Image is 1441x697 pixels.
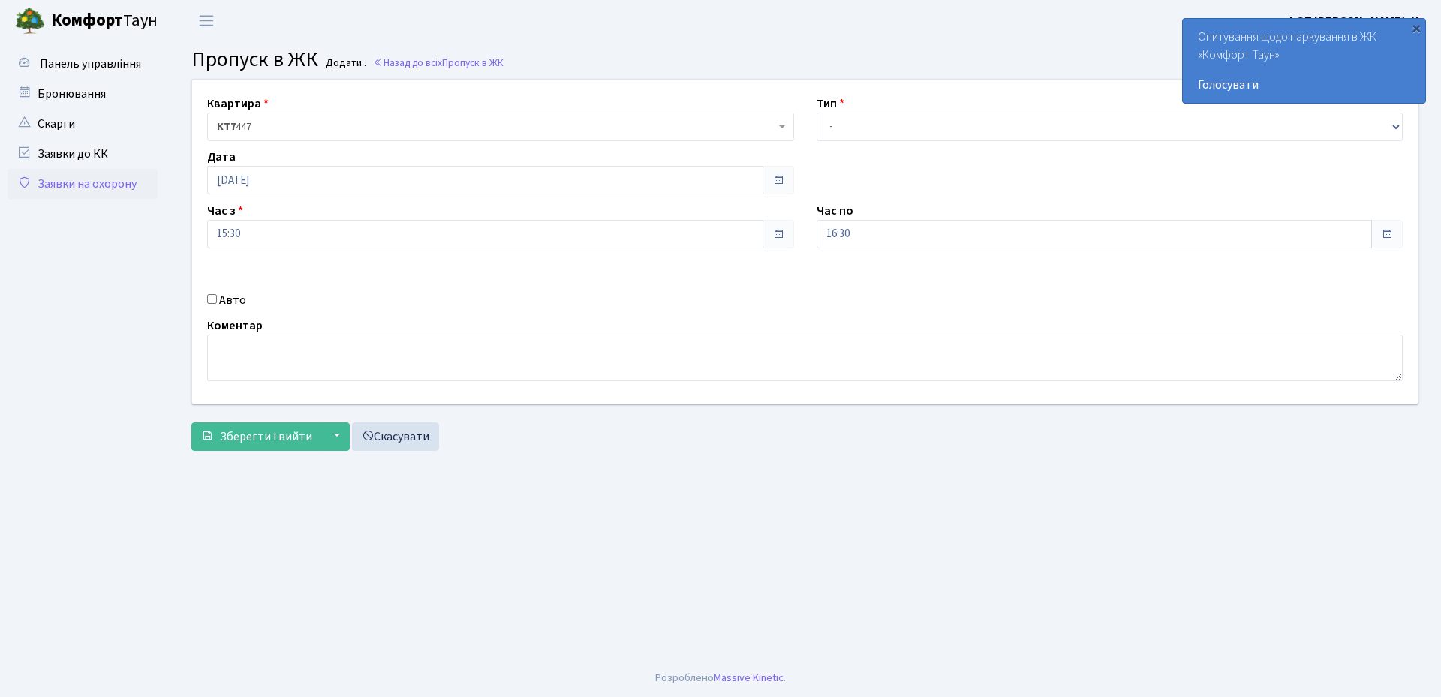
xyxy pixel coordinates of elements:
button: Зберегти і вийти [191,422,322,451]
label: Коментар [207,317,263,335]
span: Таун [51,8,158,34]
span: <b>КТ7</b>&nbsp;&nbsp;&nbsp;447 [207,113,794,141]
span: Панель управління [40,56,141,72]
label: Тип [817,95,844,113]
a: Заявки на охорону [8,169,158,199]
a: Назад до всіхПропуск в ЖК [373,56,504,70]
label: Квартира [207,95,269,113]
span: Зберегти і вийти [220,428,312,445]
a: Скасувати [352,422,439,451]
div: Розроблено . [655,670,786,686]
label: Час з [207,202,243,220]
a: Панель управління [8,49,158,79]
span: <b>КТ7</b>&nbsp;&nbsp;&nbsp;447 [217,119,775,134]
a: Заявки до КК [8,139,158,169]
small: Додати . [323,57,366,70]
img: logo.png [15,6,45,36]
b: Комфорт [51,8,123,32]
a: Голосувати [1198,76,1410,94]
a: Massive Kinetic [714,670,784,686]
span: Пропуск в ЖК [191,44,318,74]
div: Опитування щодо паркування в ЖК «Комфорт Таун» [1183,19,1425,103]
a: ФОП [PERSON_NAME]. Н. [1286,12,1423,30]
a: Скарги [8,109,158,139]
label: Авто [219,291,246,309]
b: ФОП [PERSON_NAME]. Н. [1286,13,1423,29]
label: Час по [817,202,853,220]
b: КТ7 [217,119,236,134]
div: × [1409,20,1424,35]
span: Пропуск в ЖК [442,56,504,70]
label: Дата [207,148,236,166]
button: Переключити навігацію [188,8,225,33]
a: Бронювання [8,79,158,109]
